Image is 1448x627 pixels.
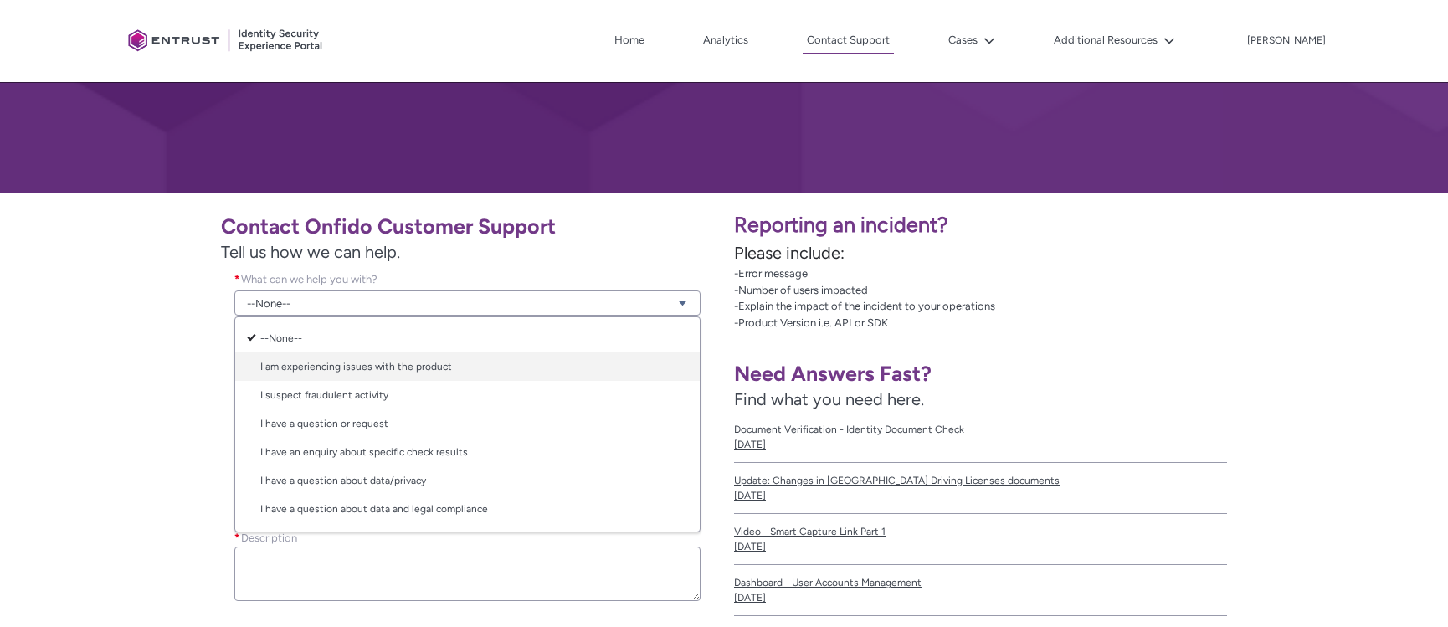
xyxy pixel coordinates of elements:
[235,523,700,552] a: I need assistance with my invoice or contract
[610,28,649,53] a: Home
[734,265,1438,331] p: -Error message -Number of users impacted -Explain the impact of the incident to your operations -...
[234,547,701,601] textarea: required
[734,361,1227,387] h1: Need Answers Fast?
[235,352,700,381] a: I am experiencing issues with the product
[734,389,924,409] span: Find what you need here.
[734,575,1227,590] span: Dashboard - User Accounts Management
[234,271,241,288] span: required
[1247,35,1326,47] p: [PERSON_NAME]
[734,209,1438,241] p: Reporting an incident?
[734,490,766,501] lightning-formatted-date-time: [DATE]
[241,273,377,285] span: What can we help you with?
[734,524,1227,539] span: Video - Smart Capture Link Part 1
[1050,28,1179,53] button: Additional Resources
[734,412,1227,463] a: Document Verification - Identity Document Check[DATE]
[235,466,700,495] a: I have a question about data/privacy
[734,592,766,604] lightning-formatted-date-time: [DATE]
[221,239,714,265] span: Tell us how we can help.
[734,473,1227,488] span: Update: Changes in [GEOGRAPHIC_DATA] Driving Licenses documents
[234,290,701,316] a: --None--
[734,422,1227,437] span: Document Verification - Identity Document Check
[221,213,714,239] h1: Contact Onfido Customer Support
[235,409,700,438] a: I have a question or request
[734,565,1227,616] a: Dashboard - User Accounts Management[DATE]
[734,240,1438,265] p: Please include:
[944,28,999,53] button: Cases
[734,514,1227,565] a: Video - Smart Capture Link Part 1[DATE]
[734,463,1227,514] a: Update: Changes in [GEOGRAPHIC_DATA] Driving Licenses documents[DATE]
[235,381,700,409] a: I suspect fraudulent activity
[734,439,766,450] lightning-formatted-date-time: [DATE]
[734,541,766,552] lightning-formatted-date-time: [DATE]
[234,530,241,547] span: required
[241,532,297,544] span: Description
[699,28,752,53] a: Analytics, opens in new tab
[235,495,700,523] a: I have a question about data and legal compliance
[1246,31,1327,48] button: User Profile jami
[235,438,700,466] a: I have an enquiry about specific check results
[803,28,894,54] a: Contact Support
[235,324,700,352] a: --None--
